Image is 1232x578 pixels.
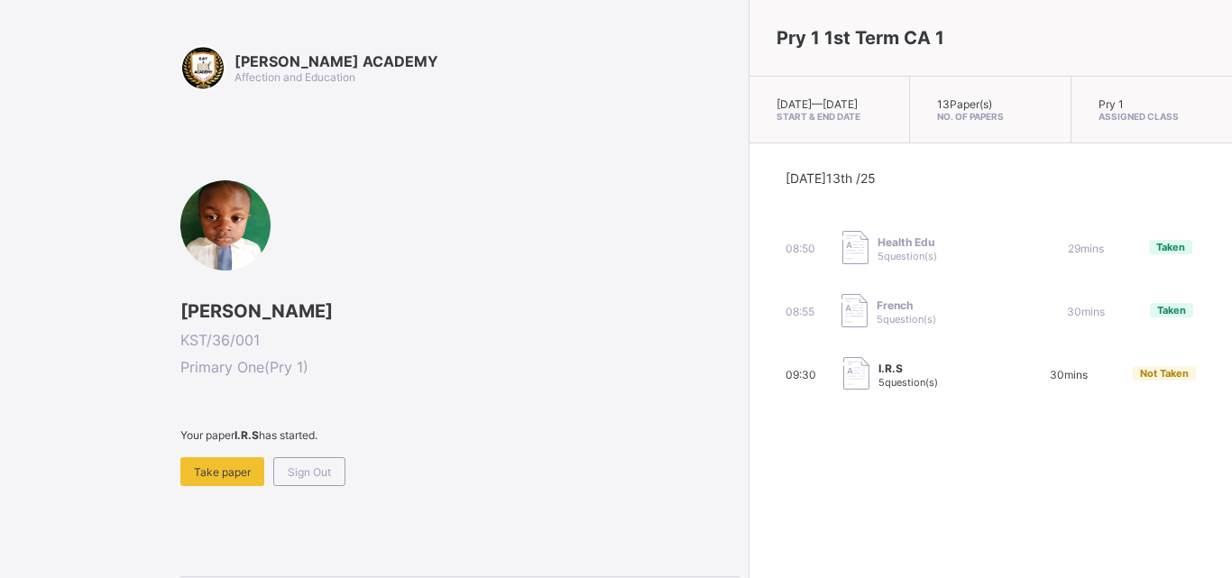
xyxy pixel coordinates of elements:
[777,111,882,122] span: Start & End Date
[878,362,938,375] span: I.R.S
[937,97,992,111] span: 13 Paper(s)
[777,27,944,49] span: Pry 1 1st Term CA 1
[842,231,869,264] img: take_paper.cd97e1aca70de81545fe8e300f84619e.svg
[878,250,937,262] span: 5 question(s)
[841,294,868,327] img: take_paper.cd97e1aca70de81545fe8e300f84619e.svg
[877,298,936,312] span: French
[1157,304,1186,317] span: Taken
[1099,97,1124,111] span: Pry 1
[180,331,740,349] span: KST/36/001
[234,428,259,442] b: I.R.S
[180,428,740,442] span: Your paper has started.
[234,52,438,70] span: [PERSON_NAME] ACADEMY
[786,368,816,381] span: 09:30
[777,97,858,111] span: [DATE] — [DATE]
[288,465,331,479] span: Sign Out
[937,111,1043,122] span: No. of Papers
[877,313,936,326] span: 5 question(s)
[1050,368,1088,381] span: 30 mins
[843,357,869,390] img: take_paper.cd97e1aca70de81545fe8e300f84619e.svg
[180,358,740,376] span: Primary One ( Pry 1 )
[1067,305,1105,318] span: 30 mins
[786,242,815,255] span: 08:50
[180,300,740,322] span: [PERSON_NAME]
[786,305,814,318] span: 08:55
[786,170,876,186] span: [DATE] 13th /25
[194,465,251,479] span: Take paper
[1156,241,1185,253] span: Taken
[1140,367,1189,380] span: Not Taken
[1099,111,1205,122] span: Assigned Class
[234,70,355,84] span: Affection and Education
[878,376,938,389] span: 5 question(s)
[878,235,937,249] span: Health Edu
[1068,242,1104,255] span: 29 mins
